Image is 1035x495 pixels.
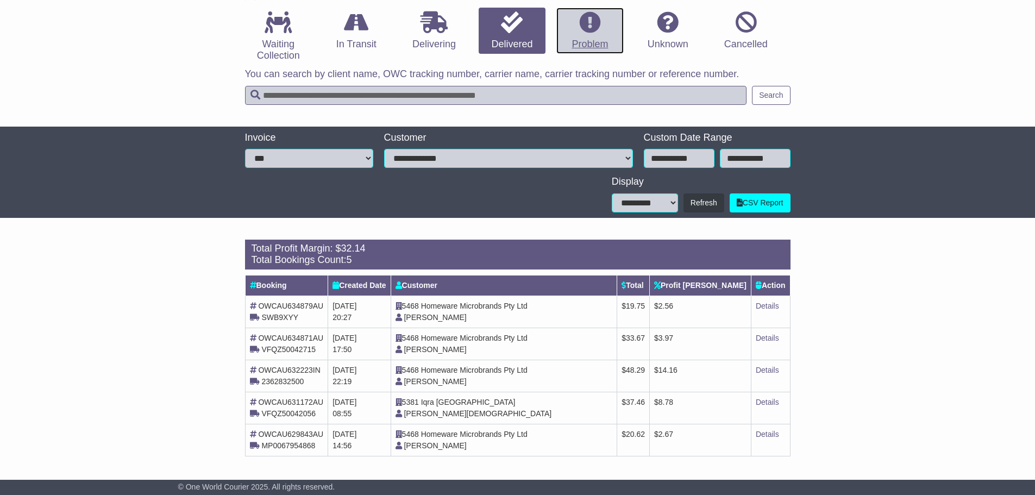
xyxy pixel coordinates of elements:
[617,360,650,392] td: $
[333,398,356,406] span: [DATE]
[756,398,779,406] a: Details
[261,377,304,386] span: 2362832500
[626,302,645,310] span: 19.75
[683,193,724,212] button: Refresh
[650,296,751,328] td: $
[626,366,645,374] span: 48.29
[400,8,467,54] a: Delivering
[347,254,352,265] span: 5
[245,8,312,66] a: Waiting Collection
[384,132,633,144] div: Customer
[756,334,779,342] a: Details
[404,345,466,354] span: [PERSON_NAME]
[404,313,466,322] span: [PERSON_NAME]
[626,398,645,406] span: 37.46
[479,8,545,54] a: Delivered
[333,334,356,342] span: [DATE]
[404,441,466,450] span: [PERSON_NAME]
[252,254,784,266] div: Total Bookings Count:
[404,377,466,386] span: [PERSON_NAME]
[421,366,528,374] span: Homeware Microbrands Pty Ltd
[323,8,390,54] a: In Transit
[245,68,791,80] p: You can search by client name, OWC tracking number, carrier name, carrier tracking number or refe...
[421,430,528,438] span: Homeware Microbrands Pty Ltd
[402,366,419,374] span: 5468
[612,176,791,188] div: Display
[421,334,528,342] span: Homeware Microbrands Pty Ltd
[258,430,323,438] span: OWCAU629843AU
[658,366,678,374] span: 14.16
[333,302,356,310] span: [DATE]
[391,275,617,296] th: Customer
[402,302,419,310] span: 5468
[658,302,673,310] span: 2.56
[258,398,323,406] span: OWCAU631172AU
[421,398,516,406] span: Iqra [GEOGRAPHIC_DATA]
[258,366,320,374] span: OWCAU632223IN
[650,360,751,392] td: $
[333,377,352,386] span: 22:19
[626,430,645,438] span: 20.62
[333,313,352,322] span: 20:27
[328,275,391,296] th: Created Date
[644,132,791,144] div: Custom Date Range
[333,441,352,450] span: 14:56
[617,296,650,328] td: $
[258,302,323,310] span: OWCAU634879AU
[245,275,328,296] th: Booking
[756,366,779,374] a: Details
[333,345,352,354] span: 17:50
[402,398,419,406] span: 5381
[751,275,790,296] th: Action
[756,430,779,438] a: Details
[617,328,650,360] td: $
[617,275,650,296] th: Total
[658,430,673,438] span: 2.67
[261,409,316,418] span: VFQZ50042056
[556,8,623,54] a: Problem
[617,424,650,456] td: $
[635,8,701,54] a: Unknown
[421,302,528,310] span: Homeware Microbrands Pty Ltd
[402,334,419,342] span: 5468
[261,313,298,322] span: SWB9XYY
[333,430,356,438] span: [DATE]
[261,345,316,354] span: VFQZ50042715
[712,8,779,54] a: Cancelled
[650,424,751,456] td: $
[650,328,751,360] td: $
[333,366,356,374] span: [DATE]
[730,193,791,212] a: CSV Report
[341,243,366,254] span: 32.14
[252,243,784,255] div: Total Profit Margin: $
[258,334,323,342] span: OWCAU634871AU
[178,483,335,491] span: © One World Courier 2025. All rights reserved.
[402,430,419,438] span: 5468
[658,334,673,342] span: 3.97
[756,302,779,310] a: Details
[617,392,650,424] td: $
[658,398,673,406] span: 8.78
[650,275,751,296] th: Profit [PERSON_NAME]
[333,409,352,418] span: 08:55
[404,409,551,418] span: [PERSON_NAME][DEMOGRAPHIC_DATA]
[650,392,751,424] td: $
[261,441,315,450] span: MP0067954868
[752,86,790,105] button: Search
[626,334,645,342] span: 33.67
[245,132,373,144] div: Invoice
